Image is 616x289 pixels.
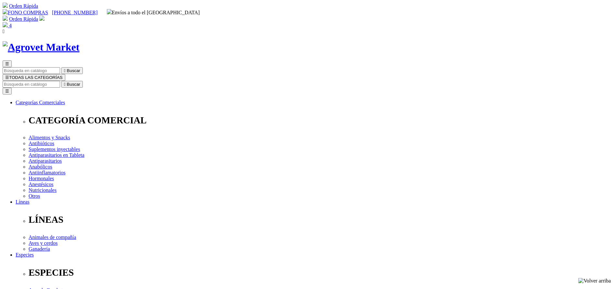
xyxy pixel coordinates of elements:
[3,41,80,53] img: Agrovet Market
[9,3,38,9] a: Orden Rápida
[107,10,200,15] span: Envíos a todo el [GEOGRAPHIC_DATA]
[5,75,9,80] span: ☰
[16,252,34,258] a: Especies
[52,10,97,15] a: [PHONE_NUMBER]
[3,67,60,74] input: Buscar
[5,61,9,66] span: ☰
[29,240,57,246] a: Aves y cerdos
[29,135,70,140] a: Alimentos y Snacks
[29,176,54,181] a: Hormonales
[29,182,53,187] a: Anestésicos
[61,67,83,74] button:  Buscar
[39,16,44,22] a: Acceda a su cuenta de cliente
[29,193,40,199] a: Otros
[39,16,44,21] img: user.svg
[29,152,84,158] a: Antiparasitarios en Tableta
[29,234,76,240] a: Animales de compañía
[67,82,80,87] span: Buscar
[3,22,8,27] img: shopping-bag.svg
[29,246,50,252] a: Ganadería
[64,82,66,87] i: 
[3,74,65,81] button: ☰TODAS LAS CATEGORÍAS
[29,164,52,170] a: Anabólicos
[61,81,83,88] button:  Buscar
[29,267,613,278] p: ESPECIES
[29,141,54,146] a: Antibióticos
[29,170,66,175] a: Antiinflamatorios
[16,100,65,105] a: Categorías Comerciales
[29,214,613,225] p: LÍNEAS
[3,23,12,28] a: 4
[3,3,8,8] img: shopping-cart.svg
[107,9,112,14] img: delivery-truck.svg
[29,158,62,164] a: Antiparasitarios
[578,278,611,284] img: Volver arriba
[67,68,80,73] span: Buscar
[9,23,12,28] span: 4
[3,9,8,14] img: phone.svg
[29,115,613,126] p: CATEGORÍA COMERCIAL
[3,88,12,94] button: ☰
[3,10,48,15] a: FONO COMPRAS
[16,199,30,205] a: Líneas
[3,60,12,67] button: ☰
[64,68,66,73] i: 
[3,16,8,21] img: shopping-cart.svg
[3,29,5,34] i: 
[29,146,80,152] a: Suplementos inyectables
[9,16,38,22] a: Orden Rápida
[29,187,57,193] a: Nutricionales
[3,81,60,88] input: Buscar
